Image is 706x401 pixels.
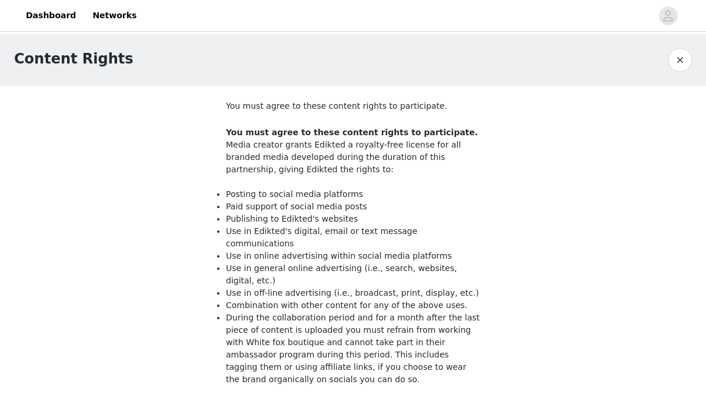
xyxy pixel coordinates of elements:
a: Dashboard [19,2,83,29]
li: Paid support of social media posts [226,200,480,213]
li: Use in online advertising within social media platforms [226,250,480,262]
li: Use in general online advertising (i.e., search, websites, digital, etc.) [226,262,480,287]
li: During the collaboration period and for a month after the last piece of content is uploaded you m... [226,312,480,386]
li: Publishing to Edikted's websites [226,213,480,225]
p: Media creator grants Edikted a royalty-free license for all branded media developed during the du... [226,139,480,176]
strong: You must agree to these content rights to participate. [226,128,478,137]
li: Posting to social media platforms [226,188,480,200]
h1: Content Rights [14,48,134,69]
li: Use in off-line advertising (i.e., broadcast, print, display, etc.) [226,287,480,299]
a: Networks [85,2,144,29]
li: Use in Edikted's digital, email or text message communications [226,225,480,250]
li: Combination with other content for any of the above uses. [226,299,480,312]
div: avatar [662,6,674,25]
p: You must agree to these content rights to participate. [226,100,480,112]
